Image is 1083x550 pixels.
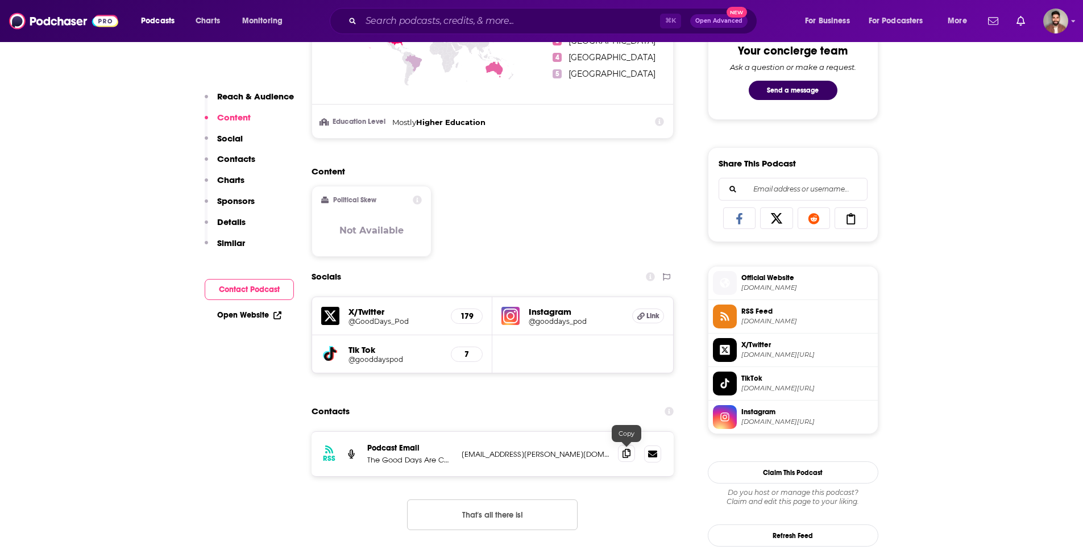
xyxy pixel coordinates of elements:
button: Contacts [205,153,255,174]
span: instagram.com/gooddays_pod [741,418,873,426]
p: Content [217,112,251,123]
a: @gooddayspod [348,355,442,364]
button: open menu [940,12,981,30]
span: For Business [805,13,850,29]
a: X/Twitter[DOMAIN_NAME][URL] [713,338,873,362]
a: Official Website[DOMAIN_NAME] [713,271,873,295]
h5: 179 [460,311,473,321]
button: Nothing here. [407,499,578,530]
button: Refresh Feed [708,524,878,547]
a: Copy Link [835,207,868,229]
a: @GoodDays_Pod [348,317,442,326]
button: Reach & Audience [205,91,294,112]
span: Logged in as calmonaghan [1043,9,1068,34]
h5: Instagram [529,306,623,317]
a: RSS Feed[DOMAIN_NAME] [713,305,873,328]
span: Open Advanced [695,18,742,24]
button: Sponsors [205,195,255,216]
div: Your concierge team [738,44,848,58]
span: New [727,7,747,18]
span: RSS Feed [741,306,873,316]
a: Link [632,309,664,323]
span: More [948,13,967,29]
span: 5 [553,69,562,78]
button: Details [205,216,246,238]
div: Claim and edit this page to your liking. [708,488,878,506]
h3: Not Available [339,225,404,236]
span: twitter.com/GoodDays_Pod [741,351,873,359]
button: Open AdvancedNew [690,14,748,28]
p: [EMAIL_ADDRESS][PERSON_NAME][DOMAIN_NAME] [462,449,609,459]
div: Search podcasts, credits, & more... [341,8,768,34]
button: open menu [861,12,940,30]
a: Show notifications dropdown [984,11,1003,31]
button: Content [205,112,251,133]
button: open menu [234,12,297,30]
p: Charts [217,174,244,185]
a: Open Website [217,310,281,320]
span: For Podcasters [869,13,923,29]
span: Instagram [741,407,873,417]
h2: Political Skew [333,196,376,204]
p: Podcast Email [367,443,453,453]
h5: 7 [460,349,473,359]
h2: Contacts [312,401,350,422]
button: open menu [797,12,864,30]
p: Sponsors [217,195,255,206]
div: Search followers [719,178,868,201]
div: Ask a question or make a request. [730,63,856,72]
a: Charts [188,12,227,30]
span: ⌘ K [660,14,681,28]
span: Charts [196,13,220,29]
a: Instagram[DOMAIN_NAME][URL] [713,405,873,429]
p: Similar [217,238,245,248]
span: [GEOGRAPHIC_DATA] [569,52,655,63]
span: Podcasts [141,13,175,29]
div: Copy [612,425,641,442]
button: Show profile menu [1043,9,1068,34]
img: iconImage [501,307,520,325]
p: Contacts [217,153,255,164]
h5: Tik Tok [348,344,442,355]
h2: Socials [312,266,341,287]
a: Share on Facebook [723,207,756,229]
span: Do you host or manage this podcast? [708,488,878,497]
span: Official Website [741,273,873,283]
span: Higher Education [416,118,486,127]
input: Search podcasts, credits, & more... [361,12,660,30]
img: Podchaser - Follow, Share and Rate Podcasts [9,10,118,32]
h3: RSS [323,454,335,463]
img: User Profile [1043,9,1068,34]
a: TikTok[DOMAIN_NAME][URL] [713,372,873,395]
span: linktr.ee [741,284,873,292]
p: Social [217,133,243,144]
a: @gooddays_pod [529,317,623,326]
span: Link [646,311,659,320]
button: Social [205,133,243,154]
button: Contact Podcast [205,279,294,300]
h5: X/Twitter [348,306,442,317]
h2: Content [312,166,665,177]
p: The Good Days Are Coming Inc [367,455,453,465]
button: Charts [205,174,244,195]
input: Email address or username... [728,178,858,200]
span: [GEOGRAPHIC_DATA] [569,69,655,79]
a: Share on X/Twitter [760,207,793,229]
span: TikTok [741,373,873,384]
span: tiktok.com/@gooddayspod [741,384,873,393]
a: Show notifications dropdown [1012,11,1030,31]
a: Share on Reddit [798,207,831,229]
span: 4 [553,53,562,62]
button: open menu [133,12,189,30]
button: Claim This Podcast [708,461,878,484]
p: Reach & Audience [217,91,294,102]
h3: Education Level [321,118,388,126]
p: Details [217,216,246,227]
button: Send a message [749,81,837,100]
span: X/Twitter [741,340,873,350]
span: Monitoring [242,13,283,29]
button: Similar [205,238,245,259]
